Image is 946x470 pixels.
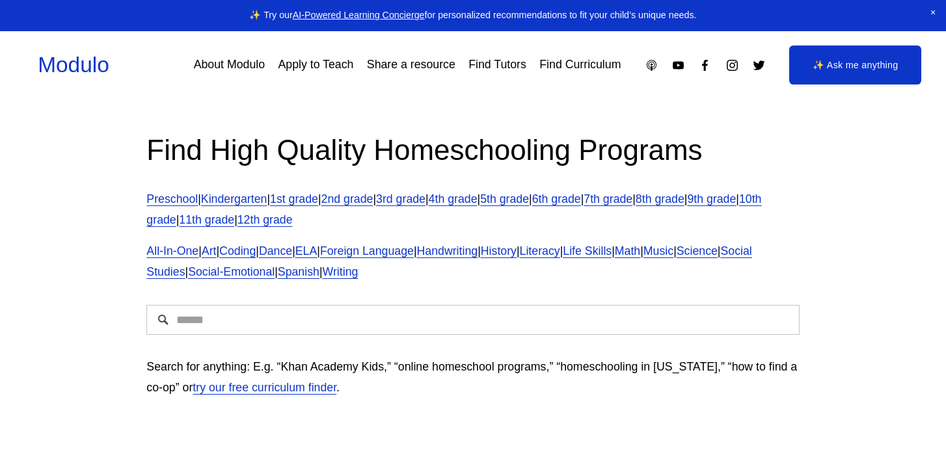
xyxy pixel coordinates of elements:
[194,53,265,76] a: About Modulo
[468,53,526,76] a: Find Tutors
[237,213,293,226] a: 12th grade
[179,213,234,226] a: 11th grade
[188,265,275,278] a: Social-Emotional
[270,192,318,205] a: 1st grade
[146,131,799,169] h2: Find High Quality Homeschooling Programs
[323,265,358,278] a: Writing
[520,244,560,257] a: Literacy
[146,192,761,226] a: 10th grade
[293,10,425,20] a: AI-Powered Learning Concierge
[643,244,673,257] a: Music
[202,244,217,257] a: Art
[789,46,921,85] a: ✨ Ask me anything
[671,59,685,72] a: YouTube
[376,192,426,205] a: 3rd grade
[563,244,612,257] a: Life Skills
[481,244,517,257] a: History
[278,53,353,76] a: Apply to Teach
[295,244,318,257] a: ELA
[615,244,640,257] a: Math
[417,244,478,257] a: Handwriting
[146,192,198,205] a: Preschool
[146,244,198,257] a: All-In-One
[687,192,736,205] a: 9th grade
[320,244,414,257] a: Foreign Language
[146,241,799,283] p: | | | | | | | | | | | | | | | |
[645,59,658,72] a: Apple Podcasts
[219,244,256,257] a: Coding
[584,192,632,205] a: 7th grade
[367,53,455,76] a: Share a resource
[532,192,581,205] a: 6th grade
[259,244,292,257] a: Dance
[698,59,712,72] a: Facebook
[752,59,766,72] a: Twitter
[278,265,319,278] a: Spanish
[201,192,267,205] a: Kindergarten
[146,305,799,335] input: Search
[146,189,799,231] p: | | | | | | | | | | | | |
[539,53,621,76] a: Find Curriculum
[193,381,336,394] a: try our free curriculum finder
[146,244,751,278] a: Social Studies
[480,192,529,205] a: 5th grade
[38,53,109,77] a: Modulo
[321,192,373,205] a: 2nd grade
[636,192,684,205] a: 8th grade
[146,357,799,398] p: Search for anything: E.g. “Khan Academy Kids,” “online homeschool programs,” “homeschooling in [U...
[725,59,739,72] a: Instagram
[429,192,478,205] a: 4th grade
[677,244,718,257] a: Science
